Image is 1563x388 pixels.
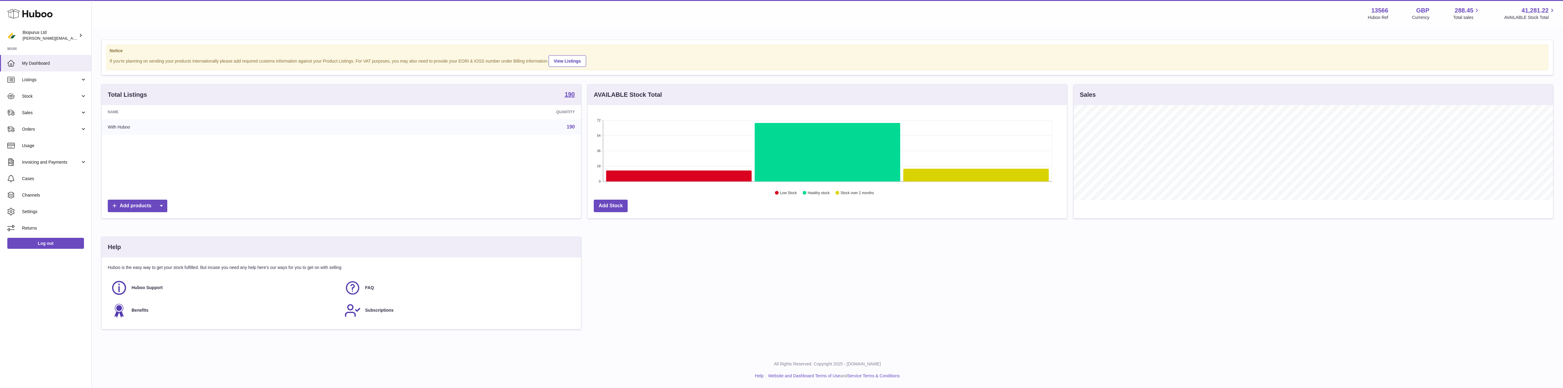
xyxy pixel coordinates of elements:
[1080,91,1096,99] h3: Sales
[108,91,147,99] h3: Total Listings
[549,55,586,67] a: View Listings
[599,179,600,183] text: 0
[1504,15,1556,20] span: AVAILABLE Stock Total
[22,126,80,132] span: Orders
[108,265,575,270] p: Huboo is the easy way to get your stock fulfilled. But incase you need any help here's our ways f...
[111,280,338,296] a: Huboo Support
[597,134,600,137] text: 54
[1453,15,1480,20] span: Total sales
[22,225,87,231] span: Returns
[354,105,581,119] th: Quantity
[23,30,78,41] div: Biopurus Ltd
[1416,6,1429,15] strong: GBP
[22,209,87,215] span: Settings
[594,200,628,212] a: Add Stock
[365,285,374,291] span: FAQ
[23,36,122,41] span: [PERSON_NAME][EMAIL_ADDRESS][DOMAIN_NAME]
[1453,6,1480,20] a: 288.45 Total sales
[1368,15,1388,20] div: Huboo Ref
[7,238,84,249] a: Log out
[108,200,167,212] a: Add products
[597,149,600,153] text: 36
[102,119,354,135] td: With Huboo
[565,91,575,99] a: 190
[840,191,874,195] text: Stock over 2 months
[1371,6,1388,15] strong: 13566
[110,48,1545,54] strong: Notice
[22,60,87,66] span: My Dashboard
[22,77,80,83] span: Listings
[565,91,575,97] strong: 190
[22,93,80,99] span: Stock
[365,307,393,313] span: Subscriptions
[7,31,16,40] img: peter@biopurus.co.uk
[111,302,338,319] a: Benefits
[594,91,662,99] h3: AVAILABLE Stock Total
[780,191,797,195] text: Low Stock
[567,124,575,129] a: 190
[96,361,1558,367] p: All Rights Reserved. Copyright 2025 - [DOMAIN_NAME]
[1521,6,1549,15] span: 41,281.22
[102,105,354,119] th: Name
[847,373,900,378] a: Service Terms & Conditions
[766,373,900,379] li: and
[132,285,163,291] span: Huboo Support
[344,302,572,319] a: Subscriptions
[22,192,87,198] span: Channels
[344,280,572,296] a: FAQ
[22,159,80,165] span: Invoicing and Payments
[108,243,121,251] h3: Help
[22,176,87,182] span: Cases
[110,54,1545,67] div: If you're planning on sending your products internationally please add required customs informati...
[22,143,87,149] span: Usage
[597,118,600,122] text: 72
[768,373,840,378] a: Website and Dashboard Terms of Use
[132,307,148,313] span: Benefits
[1412,15,1430,20] div: Currency
[808,191,830,195] text: Healthy stock
[22,110,80,116] span: Sales
[1504,6,1556,20] a: 41,281.22 AVAILABLE Stock Total
[755,373,764,378] a: Help
[1455,6,1473,15] span: 288.45
[597,164,600,168] text: 18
